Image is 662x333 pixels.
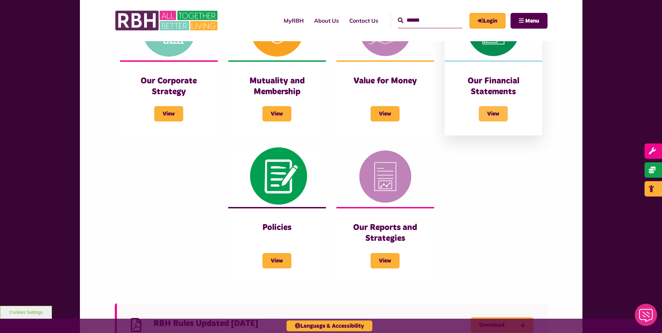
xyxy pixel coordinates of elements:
[350,76,420,87] h3: Value for Money
[287,320,372,331] button: Language & Accessibility
[511,13,548,29] button: Navigation
[309,11,344,30] a: About Us
[398,13,462,28] input: Search
[242,222,312,233] h3: Policies
[262,253,291,268] span: View
[350,222,420,244] h3: Our Reports and Strategies
[371,106,400,121] span: View
[154,106,183,121] span: View
[228,146,326,282] a: Policies View
[262,106,291,121] span: View
[631,302,662,333] iframe: Netcall Web Assistant for live chat
[115,7,220,34] img: RBH
[336,146,434,207] img: Reports
[336,146,434,282] a: Our Reports and Strategies View
[134,76,204,97] h3: Our Corporate Strategy
[459,76,528,97] h3: Our Financial Statements
[344,11,384,30] a: Contact Us
[471,317,534,333] a: Download RBH Rules Updated 10 November 2023 - open in a new tab
[228,146,326,207] img: Pen Paper
[371,253,400,268] span: View
[469,13,506,29] a: MyRBH
[242,76,312,97] h3: Mutuality and Membership
[525,18,539,24] span: Menu
[479,106,508,121] span: View
[278,11,309,30] a: MyRBH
